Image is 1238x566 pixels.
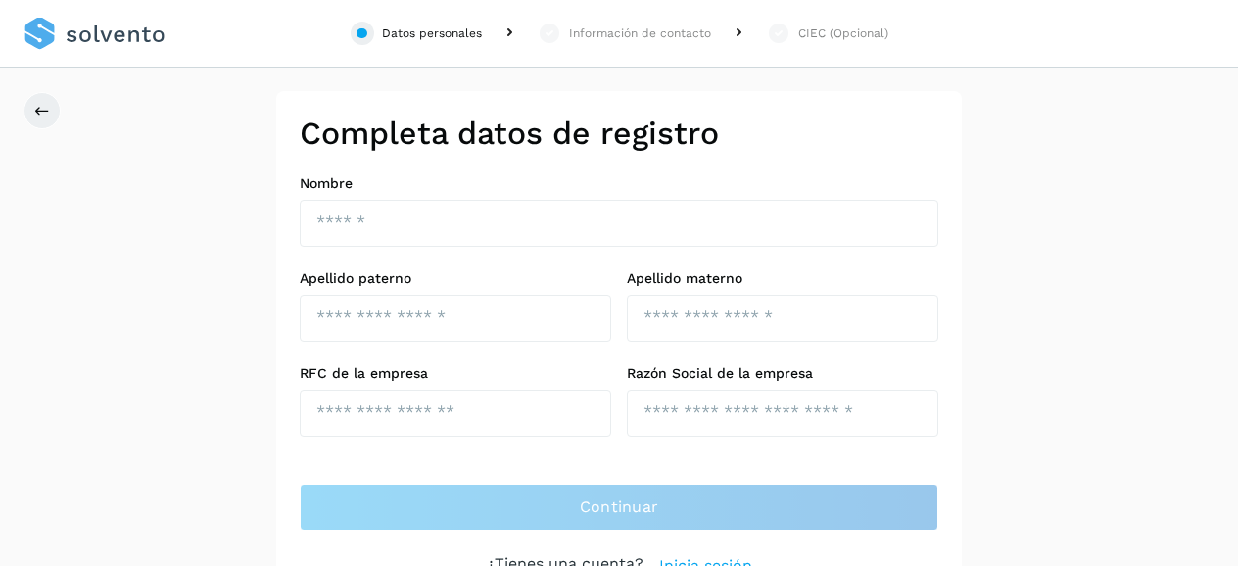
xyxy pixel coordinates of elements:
button: Continuar [300,484,938,531]
div: Datos personales [382,24,482,42]
h2: Completa datos de registro [300,115,938,152]
label: Razón Social de la empresa [627,365,938,382]
label: Apellido paterno [300,270,611,287]
label: Nombre [300,175,938,192]
label: RFC de la empresa [300,365,611,382]
label: Apellido materno [627,270,938,287]
div: Información de contacto [569,24,711,42]
span: Continuar [580,496,659,518]
div: CIEC (Opcional) [798,24,888,42]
